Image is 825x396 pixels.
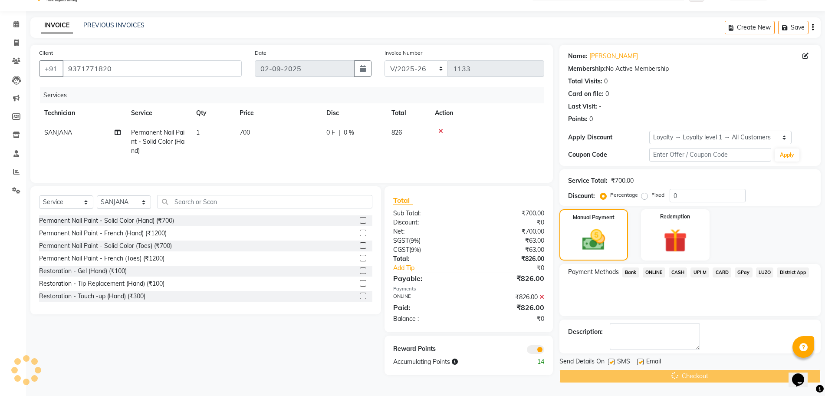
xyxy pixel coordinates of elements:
div: ₹700.00 [469,209,551,218]
div: Last Visit: [568,102,597,111]
div: Net: [387,227,469,236]
div: Payments [393,285,544,293]
div: Total Visits: [568,77,602,86]
div: Service Total: [568,176,608,185]
span: SMS [617,357,630,368]
div: Points: [568,115,588,124]
span: CARD [713,267,731,277]
span: LUZO [756,267,774,277]
div: Balance : [387,314,469,323]
div: 0 [605,89,609,99]
div: Permanent Nail Paint - French (Hand) (₹1200) [39,229,167,238]
div: 0 [604,77,608,86]
span: Permanent Nail Paint - Solid Color (Hand) [131,129,184,155]
div: Sub Total: [387,209,469,218]
div: ₹63.00 [469,236,551,245]
div: Coupon Code [568,150,649,159]
div: Reward Points [387,344,469,354]
span: 826 [391,129,402,136]
iframe: chat widget [789,361,816,387]
th: Action [430,103,544,123]
div: ₹63.00 [469,245,551,254]
span: SGST [393,237,409,244]
div: ₹826.00 [469,302,551,313]
div: 0 [589,115,593,124]
div: Services [40,87,551,103]
div: Discount: [387,218,469,227]
span: Bank [622,267,639,277]
a: INVOICE [41,18,73,33]
label: Invoice Number [385,49,422,57]
input: Search or Scan [158,195,372,208]
input: Search by Name/Mobile/Email/Code [62,60,242,77]
span: 9% [411,237,419,244]
div: Paid: [387,302,469,313]
div: 14 [509,357,551,366]
div: Restoration - Gel (Hand) (₹100) [39,267,127,276]
span: Total [393,196,413,205]
th: Service [126,103,191,123]
div: No Active Membership [568,64,812,73]
img: _cash.svg [575,227,612,253]
div: ₹0 [469,218,551,227]
th: Qty [191,103,234,123]
label: Client [39,49,53,57]
a: Add Tip [387,264,483,273]
span: GPay [735,267,753,277]
span: 1 [196,129,200,136]
div: Membership: [568,64,606,73]
span: Email [646,357,661,368]
span: CASH [669,267,687,277]
span: District App [777,267,809,277]
div: Payable: [387,273,469,284]
div: Restoration - Touch -up (Hand) (₹300) [39,292,145,301]
div: Permanent Nail Paint - Solid Color (Toes) (₹700) [39,241,172,251]
div: Accumulating Points [387,357,510,366]
label: Manual Payment [573,214,615,221]
input: Enter Offer / Coupon Code [649,148,771,162]
button: Save [778,21,809,34]
span: Send Details On [559,357,605,368]
span: 9% [411,246,419,253]
div: Permanent Nail Paint - French (Toes) (₹1200) [39,254,164,263]
div: - [599,102,601,111]
span: 0 F [326,128,335,137]
div: ( ) [387,245,469,254]
span: UPI M [690,267,709,277]
th: Technician [39,103,126,123]
a: PREVIOUS INVOICES [83,21,145,29]
img: _gift.svg [656,226,694,255]
button: +91 [39,60,63,77]
span: Payment Methods [568,267,619,277]
span: SANJANA [44,129,72,136]
div: ( ) [387,236,469,245]
span: CGST [393,246,409,254]
div: Card on file: [568,89,604,99]
div: Total: [387,254,469,264]
th: Disc [321,103,386,123]
div: Restoration - Tip Replacement (Hand) (₹100) [39,279,164,288]
label: Date [255,49,266,57]
span: ONLINE [643,267,665,277]
div: ₹0 [469,314,551,323]
th: Total [386,103,430,123]
div: Permanent Nail Paint - Solid Color (Hand) (₹700) [39,216,174,225]
a: [PERSON_NAME] [589,52,638,61]
div: Discount: [568,191,595,201]
span: 0 % [344,128,354,137]
span: 700 [240,129,250,136]
button: Apply [775,148,799,162]
span: | [339,128,340,137]
div: Name: [568,52,588,61]
div: ONLINE [387,293,469,302]
div: ₹0 [482,264,551,273]
div: ₹826.00 [469,273,551,284]
div: ₹700.00 [611,176,634,185]
div: Apply Discount [568,133,649,142]
div: ₹826.00 [469,293,551,302]
label: Redemption [660,213,690,221]
th: Price [234,103,321,123]
label: Fixed [651,191,664,199]
div: Description: [568,327,603,337]
button: Create New [725,21,775,34]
